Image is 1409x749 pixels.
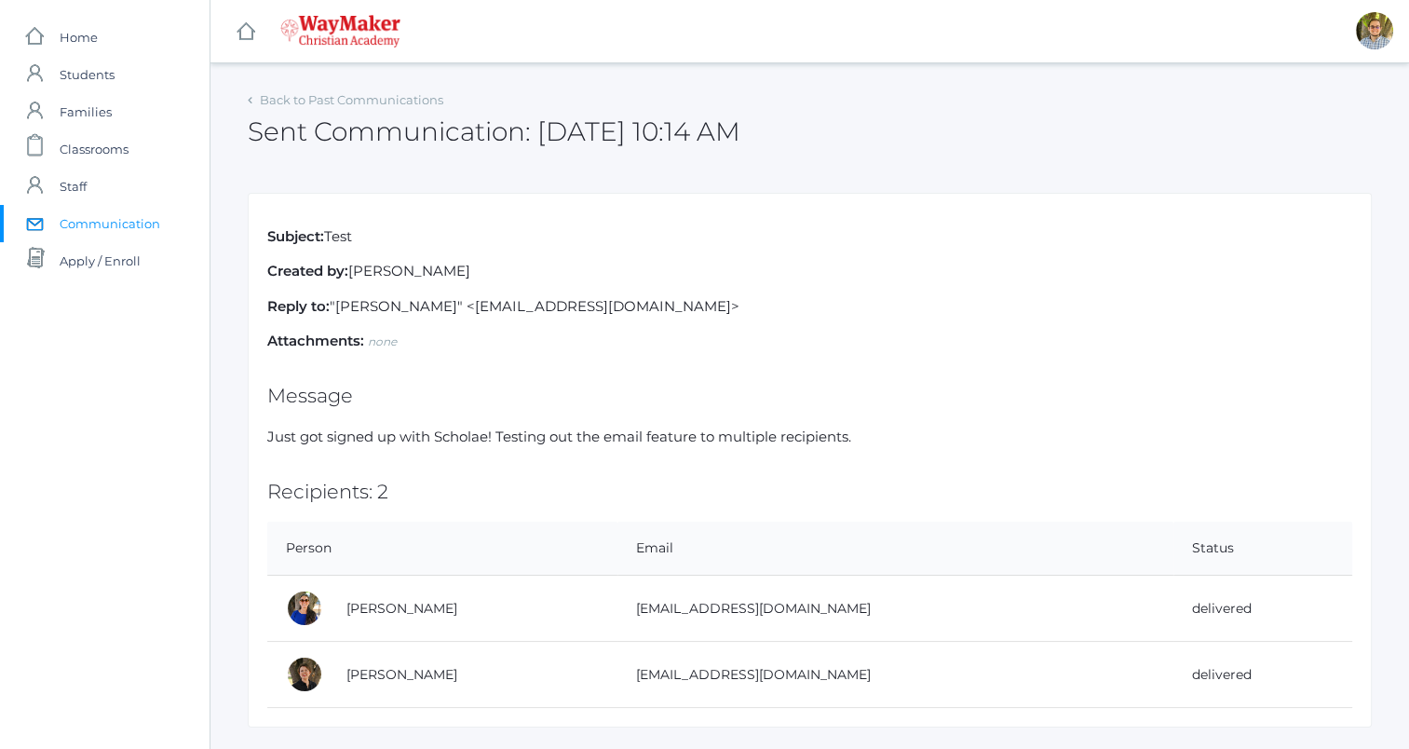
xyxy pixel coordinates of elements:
span: Staff [60,168,87,205]
h2: Sent Communication: [DATE] 10:14 AM [248,117,740,146]
th: Status [1173,522,1352,576]
strong: Subject: [267,227,324,245]
div: Dianna Renz [286,656,323,693]
p: [PERSON_NAME] [267,261,1352,282]
td: [EMAIL_ADDRESS][DOMAIN_NAME] [617,642,1173,708]
strong: Reply to: [267,297,330,315]
a: [PERSON_NAME] [346,666,457,683]
th: Person [267,522,617,576]
p: Just got signed up with Scholae! Testing out the email feature to multiple recipients. [267,427,1352,448]
span: Families [60,93,112,130]
strong: Created by: [267,262,348,279]
a: delivered [1192,600,1252,617]
a: [PERSON_NAME] [346,600,457,617]
a: Back to Past Communications [260,92,443,107]
td: [EMAIL_ADDRESS][DOMAIN_NAME] [617,576,1173,642]
h2: Recipients: 2 [267,481,1352,502]
a: delivered [1192,666,1252,683]
p: "[PERSON_NAME]" <[EMAIL_ADDRESS][DOMAIN_NAME]> [267,296,1352,318]
span: Classrooms [60,130,129,168]
span: Apply / Enroll [60,242,141,279]
p: Test [267,226,1352,248]
strong: Attachments: [267,332,364,349]
th: Email [617,522,1173,576]
em: none [368,334,397,348]
img: waymaker-logo-stack-white-1602f2b1af18da31a5905e9982d058868370996dac5278e84edea6dabf9a3315.png [280,15,400,48]
h2: Message [267,385,1352,406]
span: Students [60,56,115,93]
div: Kylen Braileanu [1356,12,1393,49]
div: Stephanie Todhunter [286,590,323,627]
span: Communication [60,205,160,242]
span: Home [60,19,98,56]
